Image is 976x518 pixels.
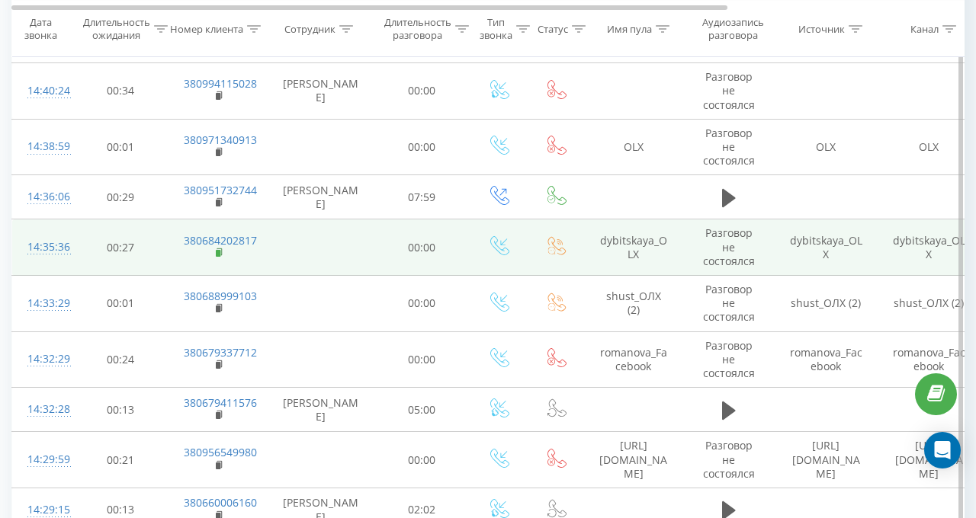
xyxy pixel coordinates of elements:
div: 14:32:28 [27,395,58,424]
div: Имя пула [607,22,652,35]
a: 380660006160 [184,495,257,510]
div: Длительность разговора [384,16,451,42]
td: [PERSON_NAME] [268,63,374,120]
div: Open Intercom Messenger [924,432,961,468]
td: 00:34 [73,63,169,120]
td: romanova_Facebook [584,331,683,388]
td: 00:00 [374,219,470,276]
td: 00:00 [374,331,470,388]
td: OLX [584,119,683,175]
a: 380951732744 [184,183,257,197]
div: Тип звонка [480,16,512,42]
div: 14:32:29 [27,344,58,374]
td: [URL][DOMAIN_NAME] [584,432,683,488]
td: [URL][DOMAIN_NAME] [775,432,878,488]
td: 05:00 [374,388,470,432]
td: 00:21 [73,432,169,488]
div: 14:35:36 [27,232,58,262]
div: Аудиозапись разговора [696,16,770,42]
td: [PERSON_NAME] [268,175,374,219]
td: 00:00 [374,276,470,332]
div: Канал [910,22,939,35]
td: romanova_Facebook [775,331,878,388]
div: Дата звонка [12,16,69,42]
span: Разговор не состоялся [703,338,755,380]
span: Разговор не состоялся [703,438,755,480]
div: 14:38:59 [27,132,58,161]
td: 00:01 [73,276,169,332]
div: 14:40:24 [27,76,58,106]
span: Разговор не состоялся [703,282,755,324]
div: Источник [798,22,845,35]
td: dybitskaya_OLX [775,219,878,276]
div: Статус [538,22,568,35]
a: 380679411576 [184,395,257,410]
td: 07:59 [374,175,470,219]
a: 380956549980 [184,445,257,459]
td: 00:00 [374,119,470,175]
div: 14:29:59 [27,445,58,475]
td: shust_ОЛХ (2) [584,276,683,332]
td: dybitskaya_OLX [584,219,683,276]
span: Разговор не состоялся [703,126,755,168]
td: 00:13 [73,388,169,432]
a: 380994115028 [184,76,257,91]
div: 14:36:06 [27,182,58,212]
div: 14:33:29 [27,289,58,318]
td: 00:27 [73,219,169,276]
td: 00:00 [374,432,470,488]
a: 380688999103 [184,289,257,303]
td: shust_ОЛХ (2) [775,276,878,332]
td: OLX [775,119,878,175]
a: 380684202817 [184,233,257,248]
div: Сотрудник [284,22,335,35]
td: 00:01 [73,119,169,175]
a: 380971340913 [184,133,257,147]
td: 00:00 [374,63,470,120]
a: 380679337712 [184,345,257,360]
div: Длительность ожидания [83,16,150,42]
div: Номер клиента [170,22,243,35]
td: [PERSON_NAME] [268,388,374,432]
span: Разговор не состоялся [703,69,755,111]
span: Разговор не состоялся [703,225,755,267]
td: 00:24 [73,331,169,388]
td: 00:29 [73,175,169,219]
